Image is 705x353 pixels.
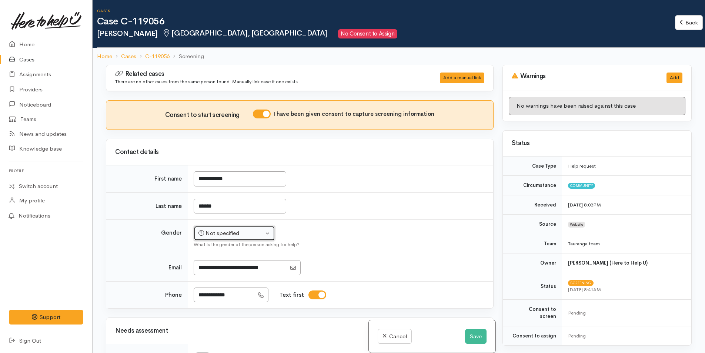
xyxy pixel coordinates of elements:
[156,202,182,211] label: Last name
[568,222,585,228] span: Website
[97,16,675,27] h1: Case C-119056
[503,234,562,253] td: Team
[165,112,253,119] h3: Consent to start screening
[503,273,562,299] td: Status
[338,29,397,38] span: No Consent to Assign
[503,299,562,326] td: Consent to screen
[512,73,658,80] h3: Warnings
[378,329,411,344] a: Cancel
[9,166,83,176] h6: Profile
[568,241,600,247] span: Tauranga team
[194,241,484,248] div: What is the gender of the person asking for help?
[198,229,264,238] div: Not specified
[568,286,682,293] div: [DATE] 8:41AM
[154,175,182,183] label: First name
[97,52,112,61] a: Home
[568,332,682,340] div: Pending
[170,52,204,61] li: Screening
[503,176,562,195] td: Circumstance
[512,140,682,147] h3: Status
[503,195,562,215] td: Received
[465,329,487,344] button: Save
[145,52,170,61] a: C-119056
[9,310,83,325] button: Support
[503,326,562,345] td: Consent to assign
[161,229,182,237] label: Gender
[568,260,648,266] b: [PERSON_NAME] (Here to Help U)
[568,183,595,189] span: Community
[162,28,327,38] span: [GEOGRAPHIC_DATA], [GEOGRAPHIC_DATA]
[568,280,594,286] span: Screening
[503,253,562,273] td: Owner
[675,15,703,30] a: Back
[115,327,484,334] h3: Needs assessment
[568,202,601,208] time: [DATE] 8:03PM
[97,29,675,38] h2: [PERSON_NAME]
[503,157,562,176] td: Case Type
[115,70,421,78] h3: Related cases
[165,291,182,299] label: Phone
[115,78,299,85] small: There are no other cases from the same person found. Manually link case if one exists.
[97,9,675,13] h6: Cases
[509,97,685,115] div: No warnings have been raised against this case
[568,309,682,317] div: Pending
[666,73,682,83] button: Add
[115,149,484,156] h3: Contact details
[562,157,691,176] td: Help request
[503,215,562,234] td: Source
[440,73,484,83] div: Add a manual link
[280,291,304,299] label: Text first
[194,226,275,241] button: Not specified
[168,263,182,272] label: Email
[274,110,434,118] label: I have been given consent to capture screening information
[93,48,705,65] nav: breadcrumb
[121,52,136,61] a: Cases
